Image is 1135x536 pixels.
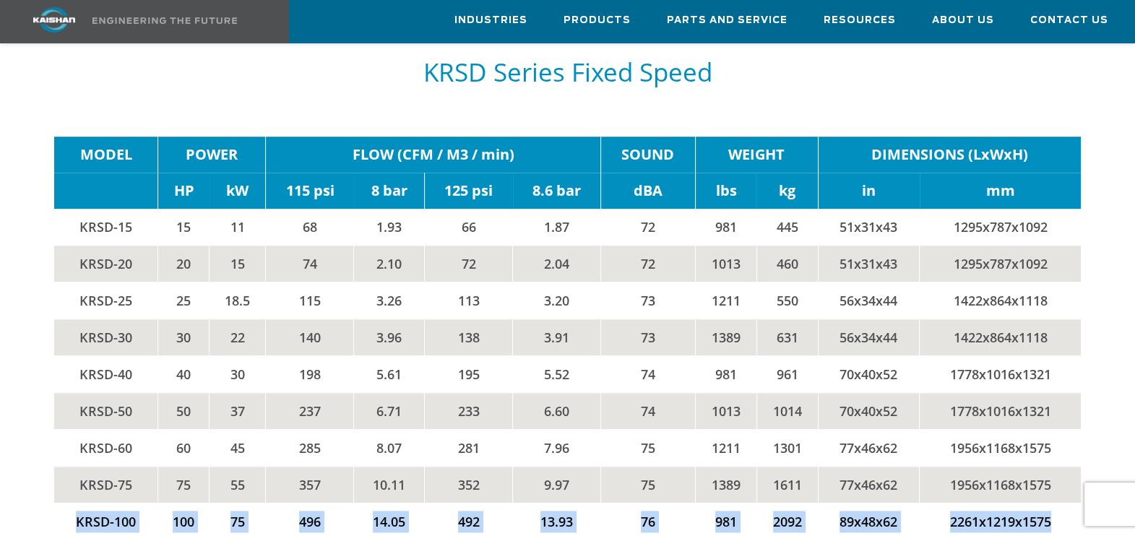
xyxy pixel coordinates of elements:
td: 2.10 [354,245,425,282]
td: 72 [425,245,513,282]
td: 56x34x44 [818,282,920,319]
h5: KRSD Series Fixed Speed [54,59,1081,86]
td: 981 [695,355,756,392]
td: in [818,173,920,209]
td: 1956x1168x1575 [920,429,1082,466]
td: KRSD-30 [54,319,158,355]
td: 1014 [756,392,818,429]
td: 75 [600,429,695,466]
td: 11 [210,209,266,246]
td: 70x40x52 [818,355,920,392]
td: 1.87 [513,209,601,246]
td: 3.96 [354,319,425,355]
td: mm [920,173,1082,209]
td: 9.97 [513,466,601,503]
td: 445 [756,209,818,246]
td: 51x31x43 [818,209,920,246]
td: 3.20 [513,282,601,319]
td: 72 [600,209,695,246]
td: 55 [210,466,266,503]
td: 115 [266,282,354,319]
a: Parts and Service [667,1,787,40]
td: HP [158,173,210,209]
td: 138 [425,319,513,355]
td: lbs [695,173,756,209]
td: 1295x787x1092 [920,209,1082,246]
td: 15 [210,245,266,282]
a: Industries [454,1,527,40]
td: 25 [158,282,210,319]
td: 77x46x62 [818,429,920,466]
td: 5.61 [354,355,425,392]
td: 1778x1016x1321 [920,355,1082,392]
td: 1211 [695,429,756,466]
td: 125 psi [425,173,513,209]
td: KRSD-60 [54,429,158,466]
td: 66 [425,209,513,246]
td: 40 [158,355,210,392]
a: About Us [932,1,994,40]
td: 460 [756,245,818,282]
span: Resources [824,12,896,29]
td: 37 [210,392,266,429]
td: 961 [756,355,818,392]
td: 15 [158,209,210,246]
td: 22 [210,319,266,355]
td: KRSD-25 [54,282,158,319]
td: 74 [600,392,695,429]
span: Parts and Service [667,12,787,29]
td: 281 [425,429,513,466]
td: 20 [158,245,210,282]
td: FLOW (CFM / M3 / min) [266,137,601,173]
td: 1389 [695,319,756,355]
td: 237 [266,392,354,429]
td: 352 [425,466,513,503]
td: 981 [695,209,756,246]
td: WEIGHT [695,137,818,173]
td: 73 [600,282,695,319]
td: 285 [266,429,354,466]
td: 10.11 [354,466,425,503]
td: 75 [158,466,210,503]
td: 1.93 [354,209,425,246]
td: KRSD-20 [54,245,158,282]
td: 1422x864x1118 [920,319,1082,355]
td: KRSD-50 [54,392,158,429]
td: 631 [756,319,818,355]
td: 1778x1016x1321 [920,392,1082,429]
td: 1422x864x1118 [920,282,1082,319]
td: 8.07 [354,429,425,466]
td: 1301 [756,429,818,466]
span: Contact Us [1030,12,1108,29]
a: Contact Us [1030,1,1108,40]
td: 73 [600,319,695,355]
td: 1211 [695,282,756,319]
td: 6.60 [513,392,601,429]
td: kg [756,173,818,209]
td: 2.04 [513,245,601,282]
td: dBA [600,173,695,209]
span: Products [564,12,631,29]
td: 74 [266,245,354,282]
td: 51x31x43 [818,245,920,282]
td: DIMENSIONS (LxWxH) [818,137,1081,173]
td: 1013 [695,392,756,429]
td: 357 [266,466,354,503]
td: 198 [266,355,354,392]
span: About Us [932,12,994,29]
td: 74 [600,355,695,392]
td: POWER [158,137,266,173]
td: 550 [756,282,818,319]
td: 3.91 [513,319,601,355]
td: 140 [266,319,354,355]
td: 7.96 [513,429,601,466]
td: 75 [600,466,695,503]
td: 77x46x62 [818,466,920,503]
td: 233 [425,392,513,429]
td: kW [210,173,266,209]
td: 45 [210,429,266,466]
td: 56x34x44 [818,319,920,355]
td: SOUND [600,137,695,173]
td: 8.6 bar [513,173,601,209]
td: 6.71 [354,392,425,429]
